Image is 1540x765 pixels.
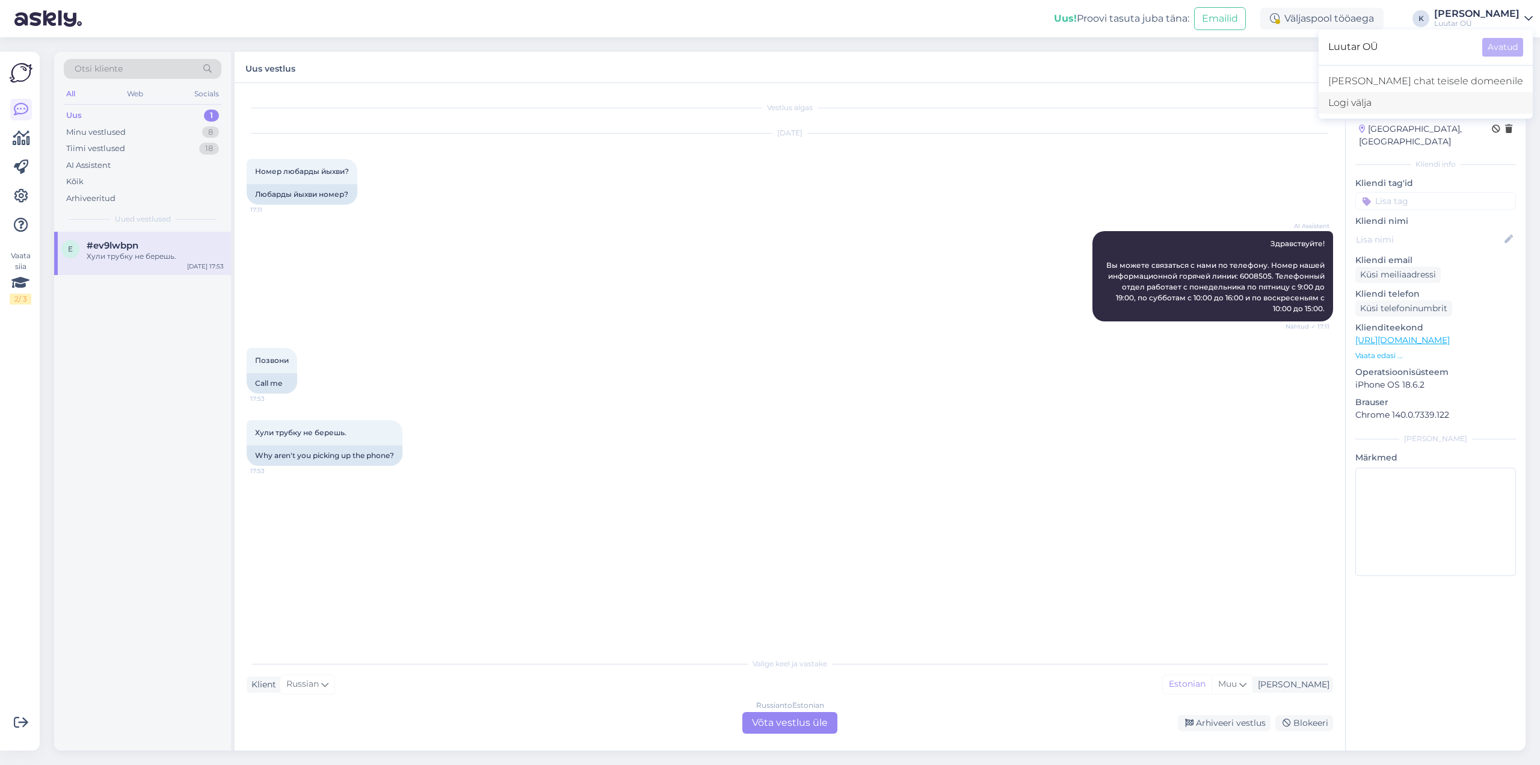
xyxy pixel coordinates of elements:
[1355,379,1516,391] p: iPhone OS 18.6.2
[87,251,224,262] div: Хули трубку не берешь.
[75,63,123,75] span: Otsi kliente
[125,86,146,102] div: Web
[66,193,115,205] div: Arhiveeritud
[250,466,295,475] span: 17:53
[1355,451,1516,464] p: Märkmed
[247,678,276,691] div: Klient
[1054,11,1189,26] div: Proovi tasuta juba täna:
[1482,38,1523,57] button: Avatud
[1194,7,1246,30] button: Emailid
[756,700,824,711] div: Russian to Estonian
[1319,70,1533,92] a: [PERSON_NAME] chat teisele domeenile
[115,214,171,225] span: Uued vestlused
[255,356,289,365] span: Позвони
[1178,715,1270,731] div: Arhiveeri vestlus
[247,445,402,466] div: Why aren't you picking up the phone?
[192,86,221,102] div: Socials
[87,240,138,251] span: #ev9lwbpn
[1434,9,1520,19] div: [PERSON_NAME]
[1434,19,1520,28] div: Luutar OÜ
[66,160,111,172] div: AI Assistent
[66,126,126,138] div: Minu vestlused
[247,102,1333,113] div: Vestlus algas
[66,143,125,155] div: Tiimi vestlused
[1355,433,1516,444] div: [PERSON_NAME]
[1412,10,1429,27] div: K
[1355,300,1452,317] div: Küsi telefoninumbrit
[204,110,219,122] div: 1
[1253,678,1329,691] div: [PERSON_NAME]
[1355,192,1516,210] input: Lisa tag
[1054,13,1077,24] b: Uus!
[250,394,295,403] span: 17:53
[1355,396,1516,409] p: Brauser
[1355,335,1450,345] a: [URL][DOMAIN_NAME]
[1319,92,1533,114] div: Logi välja
[255,428,346,437] span: Хули трубку не берешь.
[1356,233,1502,246] input: Lisa nimi
[1284,221,1329,231] span: AI Assistent
[1218,678,1237,689] span: Muu
[202,126,219,138] div: 8
[10,61,32,84] img: Askly Logo
[742,712,837,734] div: Võta vestlus üle
[1355,409,1516,421] p: Chrome 140.0.7339.122
[247,184,357,205] div: Любарды йыхви номер?
[10,250,31,305] div: Vaata siia
[286,678,319,691] span: Russian
[255,167,349,176] span: Номер любарды йыхви?
[1163,675,1212,693] div: Estonian
[1355,350,1516,361] p: Vaata edasi ...
[1355,159,1516,170] div: Kliendi info
[250,205,295,214] span: 17:11
[1260,8,1384,29] div: Väljaspool tööaega
[245,59,295,75] label: Uus vestlus
[247,373,297,394] div: Call me
[1355,366,1516,379] p: Operatsioonisüsteem
[1359,123,1492,148] div: [GEOGRAPHIC_DATA], [GEOGRAPHIC_DATA]
[64,86,78,102] div: All
[1355,254,1516,267] p: Kliendi email
[187,262,224,271] div: [DATE] 17:53
[1434,9,1533,28] a: [PERSON_NAME]Luutar OÜ
[1106,239,1326,313] span: Здравствуйте! Вы можете связаться с нами по телефону. Номер нашей информационной горячей линии: 6...
[1328,38,1473,57] span: Luutar OÜ
[1355,215,1516,228] p: Kliendi nimi
[199,143,219,155] div: 18
[1355,321,1516,334] p: Klienditeekond
[1355,288,1516,300] p: Kliendi telefon
[1355,267,1441,283] div: Küsi meiliaadressi
[68,244,73,253] span: e
[66,176,84,188] div: Kõik
[247,658,1333,669] div: Valige keel ja vastake
[10,294,31,305] div: 2 / 3
[1275,715,1333,731] div: Blokeeri
[66,110,82,122] div: Uus
[1284,322,1329,331] span: Nähtud ✓ 17:11
[1355,177,1516,190] p: Kliendi tag'id
[247,128,1333,138] div: [DATE]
